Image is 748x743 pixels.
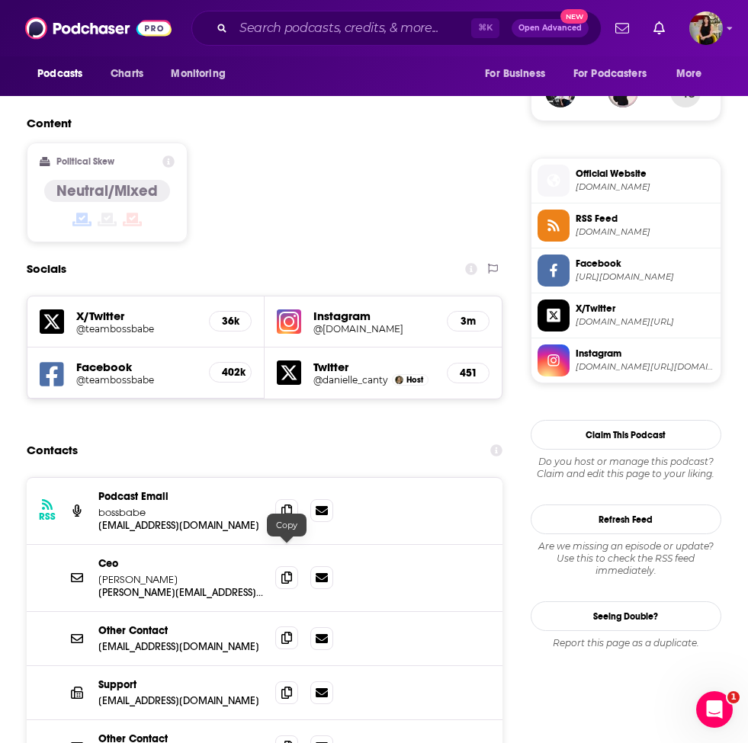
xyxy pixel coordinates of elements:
span: https://www.facebook.com/teambossbabe [576,271,714,283]
span: instagram.com/bossbabe.inc [576,361,714,373]
span: Host [406,375,423,385]
p: bossbabe [98,506,263,519]
span: More [676,63,702,85]
h5: 402k [222,366,239,379]
p: [EMAIL_ADDRESS][DOMAIN_NAME] [98,640,263,653]
h4: Neutral/Mixed [56,181,158,200]
div: Report this page as a duplicate. [531,637,721,649]
img: Danielle Canty [395,376,403,384]
span: New [560,9,588,24]
iframe: Intercom live chat [696,691,733,728]
div: Are we missing an episode or update? Use this to check the RSS feed immediately. [531,540,721,577]
span: Monitoring [171,63,225,85]
span: ⌘ K [471,18,499,38]
img: User Profile [689,11,723,45]
button: open menu [666,59,721,88]
span: Do you host or manage this podcast? [531,456,721,468]
h2: Socials [27,255,66,283]
p: [EMAIL_ADDRESS][DOMAIN_NAME] [98,694,263,707]
input: Search podcasts, credits, & more... [233,16,471,40]
span: bossbabe.com [576,181,714,193]
button: open menu [160,59,245,88]
span: Logged in as cassey [689,11,723,45]
h5: X/Twitter [76,309,197,323]
div: Search podcasts, credits, & more... [191,11,602,46]
a: @[DOMAIN_NAME] [313,323,435,335]
span: For Business [485,63,545,85]
a: @teambossbabe [76,374,197,386]
p: Other Contact [98,624,263,637]
span: 1 [727,691,740,703]
p: Ceo [98,557,263,570]
a: Show notifications dropdown [647,15,671,41]
a: @danielle_canty [313,374,388,386]
h5: @[DOMAIN_NAME] [313,323,423,335]
span: Open Advanced [518,24,582,32]
p: [PERSON_NAME] [98,573,263,586]
h2: Contacts [27,436,78,465]
h5: Instagram [313,309,435,323]
p: [PERSON_NAME][EMAIL_ADDRESS][DOMAIN_NAME] [98,586,263,599]
button: open menu [563,59,669,88]
img: iconImage [277,309,301,334]
span: For Podcasters [573,63,647,85]
h2: Content [27,116,490,130]
span: Podcasts [37,63,82,85]
h5: Facebook [76,360,197,374]
span: Facebook [576,257,714,271]
span: Charts [111,63,143,85]
a: Show notifications dropdown [609,15,635,41]
a: Facebook[URL][DOMAIN_NAME] [538,255,714,287]
button: open menu [474,59,564,88]
a: @teambossbabe [76,323,197,335]
p: [EMAIL_ADDRESS][DOMAIN_NAME] [98,519,263,532]
a: Instagram[DOMAIN_NAME][URL][DOMAIN_NAME] [538,344,714,376]
button: open menu [27,59,102,88]
button: Show profile menu [689,11,723,45]
span: twitter.com/teambossbabe [576,316,714,328]
button: Open AdvancedNew [512,19,589,37]
a: Official Website[DOMAIN_NAME] [538,165,714,197]
h5: 451 [460,367,477,380]
h5: Twitter [313,360,435,374]
img: Podchaser - Follow, Share and Rate Podcasts [25,14,172,43]
a: Seeing Double? [531,601,721,631]
h2: Political Skew [56,156,114,167]
h5: 36k [222,315,239,328]
h5: @teambossbabe [76,374,186,386]
span: RSS Feed [576,212,714,226]
a: Charts [101,59,152,88]
span: Official Website [576,167,714,181]
p: Support [98,678,263,691]
span: feeds.megaphone.fm [576,226,714,238]
a: X/Twitter[DOMAIN_NAME][URL] [538,299,714,331]
h5: 3m [460,315,477,328]
div: Claim and edit this page to your liking. [531,456,721,480]
button: Claim This Podcast [531,420,721,450]
span: X/Twitter [576,302,714,315]
h5: @teambossbabe [76,323,186,335]
a: RSS Feed[DOMAIN_NAME] [538,210,714,242]
button: Refresh Feed [531,504,721,534]
div: Copy [267,514,307,536]
span: Instagram [576,347,714,360]
h3: RSS [39,511,56,523]
p: Podcast Email [98,490,263,503]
